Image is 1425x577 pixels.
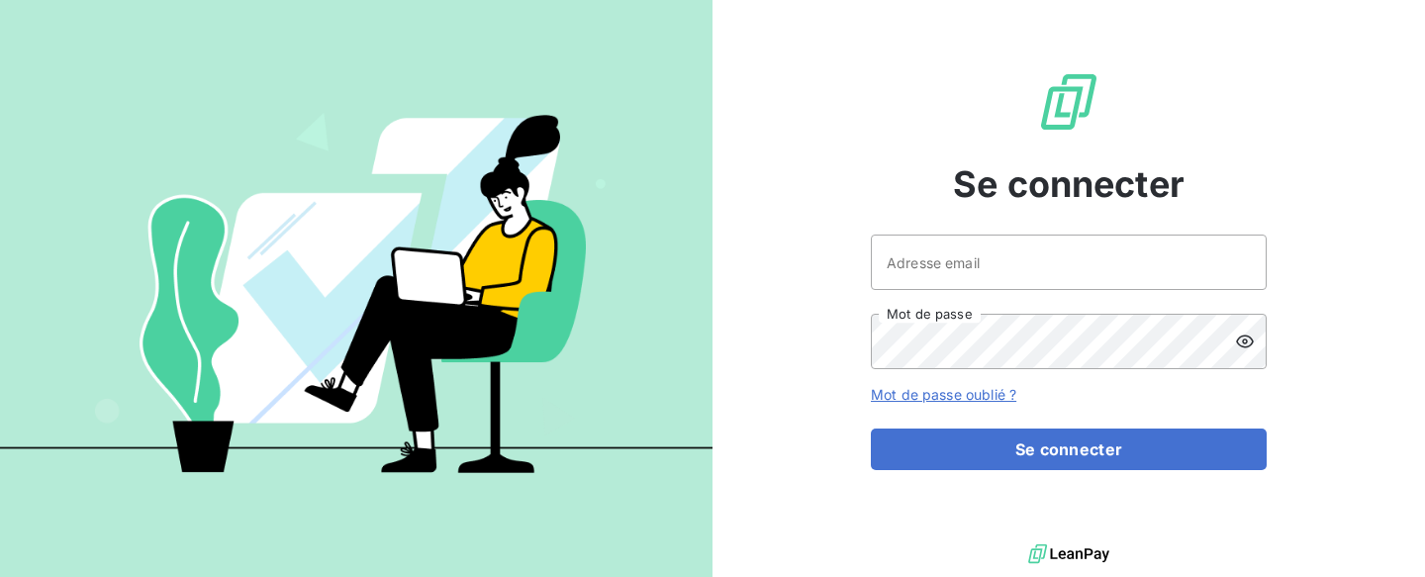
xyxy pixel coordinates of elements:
[871,235,1267,290] input: placeholder
[953,157,1185,211] span: Se connecter
[871,386,1016,403] a: Mot de passe oublié ?
[1037,70,1100,134] img: Logo LeanPay
[1028,539,1109,569] img: logo
[871,429,1267,470] button: Se connecter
